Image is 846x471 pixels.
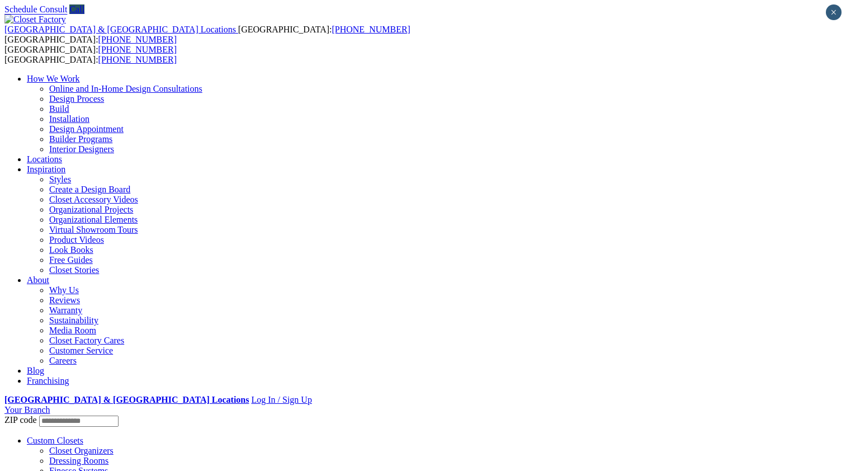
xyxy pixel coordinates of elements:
a: Your Branch [4,405,50,415]
a: Media Room [49,326,96,335]
input: Enter your Zip code [39,416,119,427]
a: Organizational Elements [49,215,138,224]
a: Organizational Projects [49,205,133,214]
a: Create a Design Board [49,185,130,194]
button: Close [826,4,842,20]
a: [GEOGRAPHIC_DATA] & [GEOGRAPHIC_DATA] Locations [4,25,238,34]
span: ZIP code [4,415,37,425]
a: Closet Factory Cares [49,336,124,345]
a: [PHONE_NUMBER] [98,45,177,54]
a: Interior Designers [49,144,114,154]
a: Blog [27,366,44,375]
a: Warranty [49,305,82,315]
a: How We Work [27,74,80,83]
a: Why Us [49,285,79,295]
a: Styles [49,175,71,184]
img: Closet Factory [4,15,66,25]
a: Design Appointment [49,124,124,134]
a: Closet Organizers [49,446,114,455]
a: Product Videos [49,235,104,244]
span: [GEOGRAPHIC_DATA] & [GEOGRAPHIC_DATA] Locations [4,25,236,34]
a: Customer Service [49,346,113,355]
a: [GEOGRAPHIC_DATA] & [GEOGRAPHIC_DATA] Locations [4,395,249,404]
a: Builder Programs [49,134,112,144]
a: Schedule Consult [4,4,67,14]
a: About [27,275,49,285]
a: Closet Accessory Videos [49,195,138,204]
a: Build [49,104,69,114]
a: [PHONE_NUMBER] [332,25,410,34]
a: Installation [49,114,89,124]
a: Call [69,4,84,14]
a: Franchising [27,376,69,385]
a: Locations [27,154,62,164]
a: Careers [49,356,77,365]
a: Design Process [49,94,104,103]
span: [GEOGRAPHIC_DATA]: [GEOGRAPHIC_DATA]: [4,25,410,44]
a: Inspiration [27,164,65,174]
a: Dressing Rooms [49,456,108,465]
a: Virtual Showroom Tours [49,225,138,234]
span: [GEOGRAPHIC_DATA]: [GEOGRAPHIC_DATA]: [4,45,177,64]
a: Custom Closets [27,436,83,445]
a: Online and In-Home Design Consultations [49,84,202,93]
a: Closet Stories [49,265,99,275]
a: Log In / Sign Up [251,395,311,404]
a: Sustainability [49,315,98,325]
a: [PHONE_NUMBER] [98,55,177,64]
a: Look Books [49,245,93,255]
a: Free Guides [49,255,93,265]
a: [PHONE_NUMBER] [98,35,177,44]
a: Reviews [49,295,80,305]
